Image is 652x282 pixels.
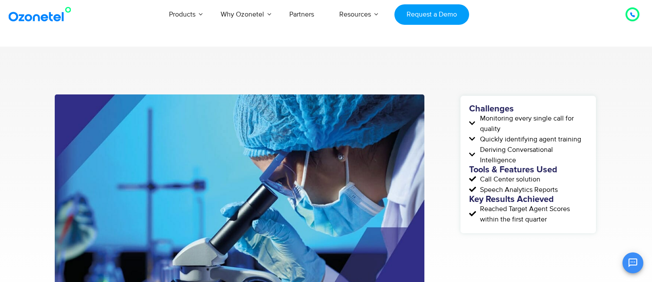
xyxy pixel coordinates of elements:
h5: Key Results Achieved [469,195,587,204]
a: Request a Demo [394,4,469,25]
span: Reached Target Agent Scores within the first quarter [478,204,587,225]
h5: Challenges [469,104,587,113]
span: Deriving Conversational Intelligence [478,144,587,165]
span: Speech Analytics Reports [478,185,558,195]
button: Open chat [622,252,643,273]
span: Call Center solution [478,174,540,185]
span: Monitoring every single call for quality [478,113,587,134]
span: Quickly identifying agent training [478,134,581,144]
h5: Tools & Features Used [469,165,587,174]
